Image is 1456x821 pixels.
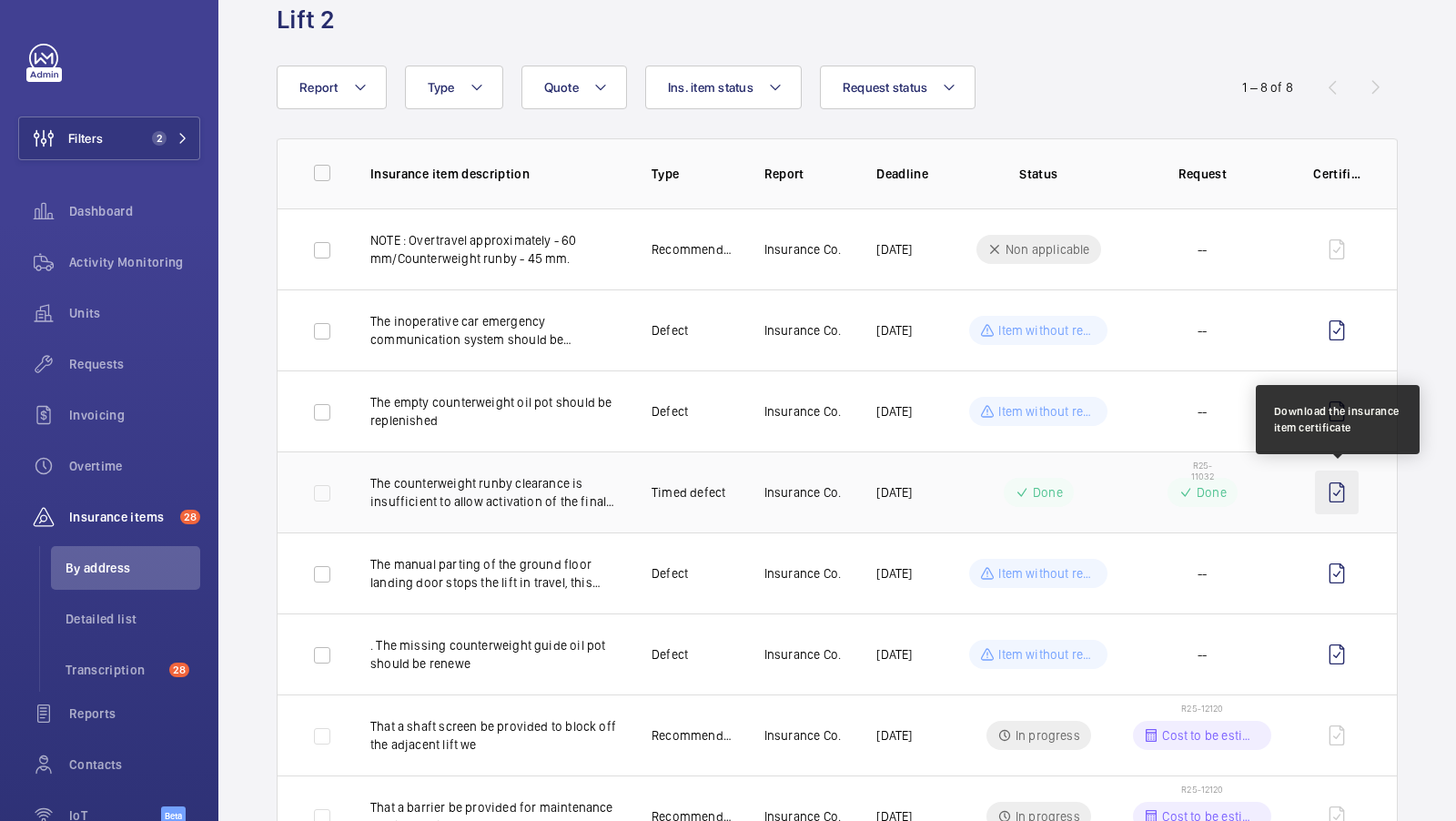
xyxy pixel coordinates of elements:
span: Report [299,80,339,95]
span: Transcription [66,661,162,679]
span: -- [1198,240,1207,258]
p: Defect [652,564,688,583]
p: Done [1033,483,1063,502]
p: Report [764,165,848,183]
p: Non applicable [1006,240,1090,258]
p: Insurance Co. [764,726,841,745]
p: The counterweight runby clearance is insufficient to allow activation of the final limit prior to... [370,474,622,511]
span: Activity Monitoring [69,253,200,271]
p: [DATE] [876,483,912,502]
p: Defect [652,645,688,664]
span: R25-12120 [1181,703,1223,714]
span: Requests [69,355,200,373]
p: Status [969,165,1107,183]
button: Report [277,66,387,109]
span: 28 [180,510,200,524]
p: Recommendation [652,240,735,258]
button: Filters2 [18,117,200,160]
p: Insurance Co. [764,483,841,502]
p: Insurance item description [370,165,622,183]
span: Insurance items [69,508,173,526]
p: The manual parting of the ground floor landing door stops the lift in travel, this should be rect... [370,555,622,592]
span: -- [1198,402,1207,421]
p: Item without request [998,402,1097,421]
h1: Lift 2 [277,3,531,36]
span: Overtime [69,457,200,475]
span: Filters [68,129,103,147]
span: 28 [169,663,189,677]
p: Timed defect [652,483,725,502]
button: Type [405,66,503,109]
span: Reports [69,704,200,723]
button: Ins. item status [645,66,802,109]
span: -- [1198,564,1207,583]
p: In progress [1016,726,1080,745]
p: Insurance Co. [764,240,841,258]
span: Type [428,80,455,95]
p: Item without request [998,321,1097,340]
span: -- [1198,645,1207,664]
p: Insurance Co. [764,321,841,340]
button: Quote [521,66,627,109]
p: The empty counterweight oil pot should be replenished [370,393,622,430]
p: Cost to be estimated [1162,726,1260,745]
span: R25-12120 [1181,784,1223,795]
p: Deadline [876,165,956,183]
span: Request status [843,80,928,95]
p: [DATE] [876,321,912,340]
p: [DATE] [876,726,912,745]
p: [DATE] [876,240,912,258]
span: Invoicing [69,406,200,424]
p: Defect [652,402,688,421]
span: Quote [544,80,579,95]
span: R25-11032 [1185,460,1219,481]
p: Item without request [998,645,1097,664]
p: . The missing counterweight guide oil pot should be renewe [370,636,622,673]
p: Certificate [1313,165,1360,183]
div: Download the insurance item certificate [1274,403,1401,436]
span: -- [1198,321,1207,340]
p: [DATE] [876,402,912,421]
p: Done [1197,483,1227,502]
span: Dashboard [69,202,200,220]
button: Request status [820,66,976,109]
p: [DATE] [876,645,912,664]
p: [DATE] [876,564,912,583]
div: 1 – 8 of 8 [1242,78,1293,96]
span: By address [66,559,200,577]
span: 2 [152,131,167,146]
p: Request [1133,165,1271,183]
p: Insurance Co. [764,402,841,421]
span: Detailed list [66,610,200,628]
p: Defect [652,321,688,340]
span: Contacts [69,755,200,774]
p: Item without request [998,564,1097,583]
p: NOTE : Overtravel approximately - 60 mm/Counterweight runby - 45 mm. [370,231,622,268]
p: That a shaft screen be provided to block off the adjacent lift we [370,717,622,754]
span: Ins. item status [668,80,753,95]
p: Recommendation [652,726,735,745]
p: Insurance Co. [764,564,841,583]
p: Type [652,165,735,183]
p: The inoperative car emergency communication system should be reinstated [370,312,622,349]
span: Units [69,304,200,322]
p: Insurance Co. [764,645,841,664]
